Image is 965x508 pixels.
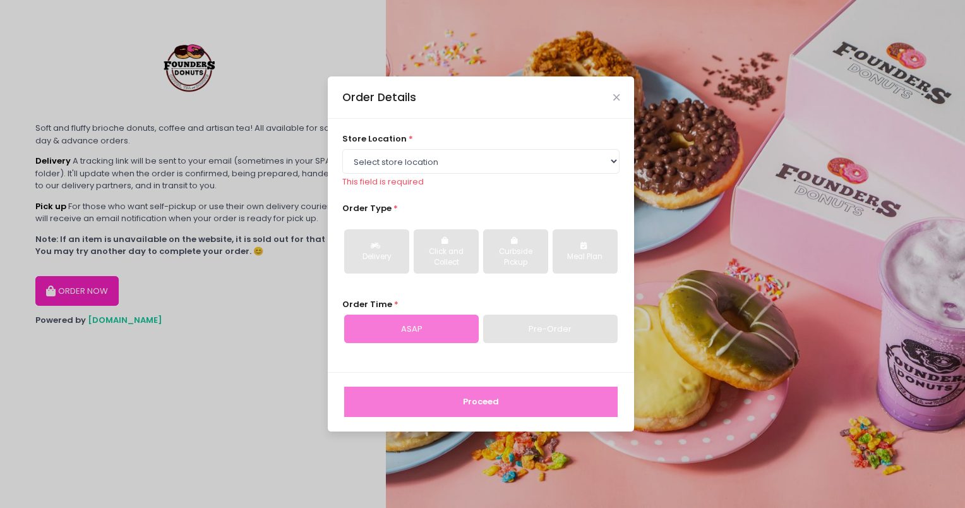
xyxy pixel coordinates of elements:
button: Proceed [344,387,618,417]
div: Meal Plan [561,251,609,263]
span: Order Type [342,202,392,214]
button: Delivery [344,229,409,274]
div: Delivery [353,251,400,263]
div: Curbside Pickup [492,246,539,269]
button: Close [613,94,620,100]
button: Click and Collect [414,229,479,274]
button: Curbside Pickup [483,229,548,274]
div: Order Details [342,89,416,106]
span: Order Time [342,298,392,310]
div: This field is required [342,176,620,188]
span: store location [342,133,407,145]
div: Click and Collect [423,246,470,269]
button: Meal Plan [553,229,618,274]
